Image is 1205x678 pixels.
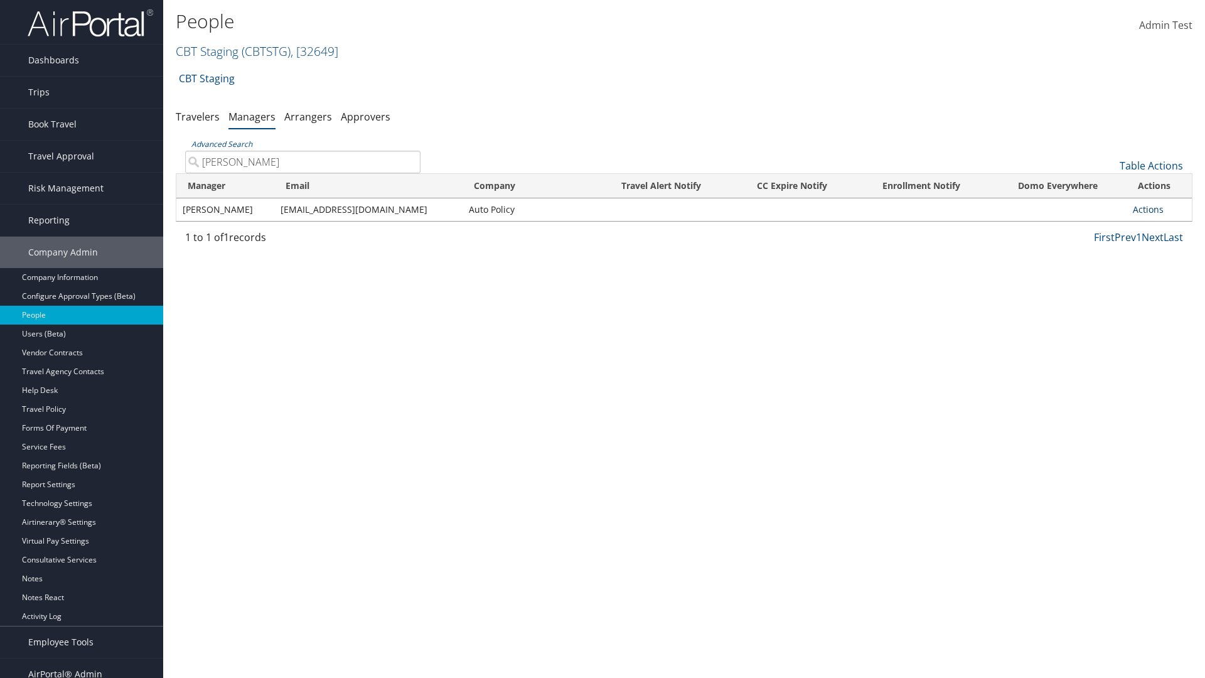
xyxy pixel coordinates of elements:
[1133,203,1164,215] a: Actions
[179,66,235,91] a: CBT Staging
[28,173,104,204] span: Risk Management
[291,43,338,60] span: , [ 32649 ]
[274,174,463,198] th: Email: activate to sort column ascending
[1139,18,1192,32] span: Admin Test
[176,43,338,60] a: CBT Staging
[1139,6,1192,45] a: Admin Test
[28,77,50,108] span: Trips
[176,8,854,35] h1: People
[731,174,854,198] th: CC Expire Notify: activate to sort column ascending
[1094,230,1115,244] a: First
[1142,230,1164,244] a: Next
[28,627,94,658] span: Employee Tools
[191,139,252,149] a: Advanced Search
[592,174,731,198] th: Travel Alert Notify: activate to sort column ascending
[341,110,390,124] a: Approvers
[988,174,1127,198] th: Domo Everywhere
[176,110,220,124] a: Travelers
[28,141,94,172] span: Travel Approval
[284,110,332,124] a: Arrangers
[1136,230,1142,244] a: 1
[185,230,420,251] div: 1 to 1 of records
[1127,174,1192,198] th: Actions
[1115,230,1136,244] a: Prev
[1164,230,1183,244] a: Last
[274,198,463,221] td: [EMAIL_ADDRESS][DOMAIN_NAME]
[28,205,70,236] span: Reporting
[223,230,229,244] span: 1
[1120,159,1183,173] a: Table Actions
[28,8,153,38] img: airportal-logo.png
[463,174,592,198] th: Company: activate to sort column ascending
[28,109,77,140] span: Book Travel
[176,198,274,221] td: [PERSON_NAME]
[28,237,98,268] span: Company Admin
[228,110,276,124] a: Managers
[185,151,420,173] input: Advanced Search
[854,174,988,198] th: Enrollment Notify: activate to sort column ascending
[463,198,592,221] td: Auto Policy
[242,43,291,60] span: ( CBTSTG )
[176,174,274,198] th: Manager: activate to sort column descending
[28,45,79,76] span: Dashboards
